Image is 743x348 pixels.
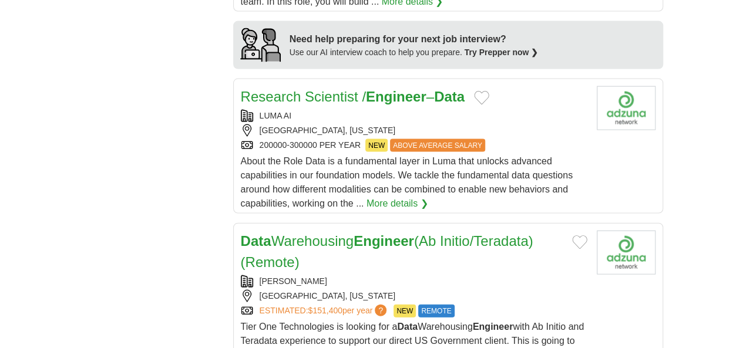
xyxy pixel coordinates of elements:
div: Need help preparing for your next job interview? [290,32,539,46]
strong: Engineer [366,89,426,104]
div: [GEOGRAPHIC_DATA], [US_STATE] [241,290,587,302]
img: Company logo [597,86,655,130]
strong: Data [241,233,271,249]
div: [PERSON_NAME] [241,275,587,288]
a: Research Scientist /Engineer–Data [241,89,465,104]
a: Try Prepper now ❯ [465,48,539,57]
span: ? [375,305,386,316]
span: NEW [365,139,388,152]
div: [GEOGRAPHIC_DATA], [US_STATE] [241,124,587,137]
span: NEW [394,305,416,317]
span: $151,400 [308,306,342,315]
strong: Data [397,322,418,332]
img: Company logo [597,231,655,275]
strong: Engineer [354,233,414,249]
button: Add to favorite jobs [572,235,587,249]
strong: Engineer [473,322,513,332]
div: LUMA AI [241,110,587,122]
button: Add to favorite jobs [474,91,489,105]
div: 200000-300000 PER YEAR [241,139,587,152]
div: Use our AI interview coach to help you prepare. [290,46,539,59]
a: DataWarehousingEngineer(Ab Initio/Teradata) (Remote) [241,233,533,270]
span: About the Role Data is a fundamental layer in Luma that unlocks advanced capabilities in our foun... [241,156,573,208]
span: ABOVE AVERAGE SALARY [390,139,485,152]
span: REMOTE [418,305,454,317]
a: ESTIMATED:$151,400per year? [260,305,389,317]
a: More details ❯ [367,197,428,211]
strong: Data [434,89,465,104]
